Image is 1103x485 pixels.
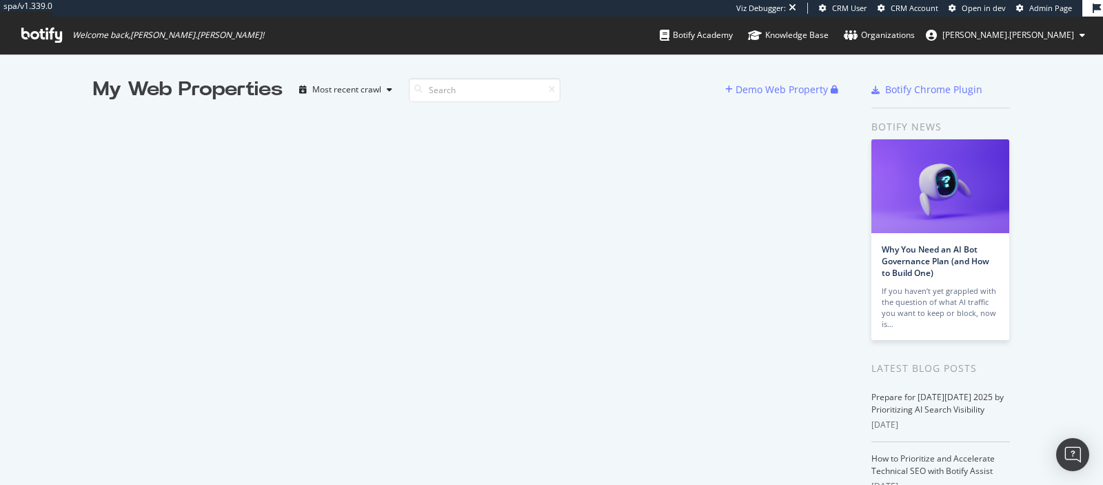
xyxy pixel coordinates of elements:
span: Open in dev [962,3,1006,13]
div: [DATE] [871,419,1010,431]
div: Latest Blog Posts [871,361,1010,376]
div: Viz Debugger: [736,3,786,14]
div: Most recent crawl [312,86,381,94]
button: Most recent crawl [294,79,398,101]
a: CRM User [819,3,867,14]
a: Botify Chrome Plugin [871,83,982,97]
div: If you haven’t yet grappled with the question of what AI traffic you want to keep or block, now is… [882,286,999,330]
div: Organizations [844,28,915,42]
a: Botify Academy [660,17,733,54]
a: Demo Web Property [725,83,831,95]
div: Demo Web Property [736,83,828,97]
a: Organizations [844,17,915,54]
a: Admin Page [1016,3,1072,14]
span: CRM Account [891,3,938,13]
a: Prepare for [DATE][DATE] 2025 by Prioritizing AI Search Visibility [871,391,1004,415]
img: Why You Need an AI Bot Governance Plan (and How to Build One) [871,139,1009,233]
span: CRM User [832,3,867,13]
span: Welcome back, [PERSON_NAME].[PERSON_NAME] ! [72,30,264,41]
div: My Web Properties [93,76,283,103]
a: Knowledge Base [748,17,829,54]
div: Knowledge Base [748,28,829,42]
div: Botify Chrome Plugin [885,83,982,97]
span: Admin Page [1029,3,1072,13]
div: Botify news [871,119,1010,135]
a: Why You Need an AI Bot Governance Plan (and How to Build One) [882,244,989,279]
a: CRM Account [878,3,938,14]
span: guillaume.roffe [942,29,1074,41]
input: Search [409,78,560,102]
a: How to Prioritize and Accelerate Technical SEO with Botify Assist [871,453,995,477]
button: [PERSON_NAME].[PERSON_NAME] [915,24,1096,46]
div: Open Intercom Messenger [1056,438,1089,471]
a: Open in dev [949,3,1006,14]
button: Demo Web Property [725,79,831,101]
div: Botify Academy [660,28,733,42]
